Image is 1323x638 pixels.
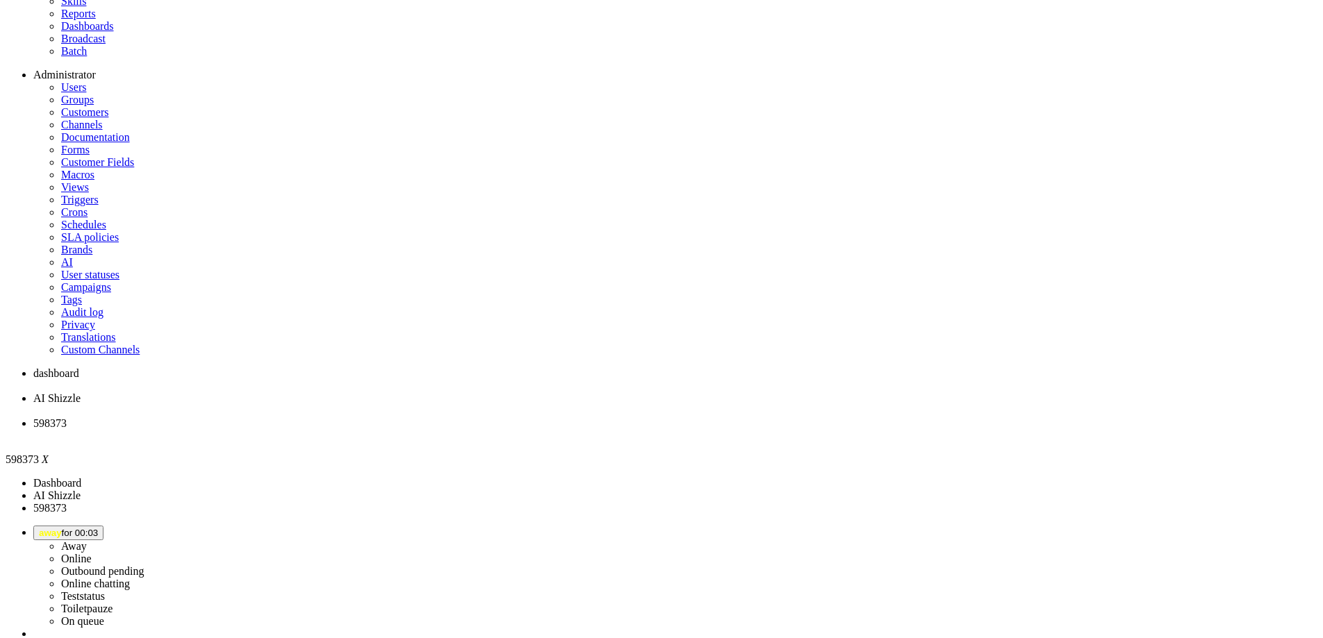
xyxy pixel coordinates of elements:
[61,219,106,230] a: Schedules
[61,194,99,205] a: Triggers
[61,106,108,118] a: Customers
[33,69,1317,81] li: Administrator
[61,281,111,293] a: Campaigns
[6,453,39,465] span: 598373
[33,405,1317,417] div: Close tab
[61,603,113,614] label: Toiletpauze
[61,94,94,106] a: Groups
[61,156,134,168] a: Customer Fields
[33,417,67,429] span: 598373
[61,294,82,305] a: Tags
[61,206,88,218] a: Crons
[61,256,73,268] span: AI
[61,615,104,627] label: On queue
[33,417,1317,442] li: 598373
[61,181,89,193] a: Views
[61,306,103,318] a: Audit log
[61,131,130,143] a: Documentation
[33,489,1317,502] li: AI Shizzle
[61,144,90,156] a: Forms
[42,453,49,465] i: X
[61,244,92,255] a: Brands
[39,528,98,538] span: for 00:03
[33,526,1317,628] li: awayfor 00:03 AwayOnlineOutbound pendingOnline chattingTeststatusToiletpauzeOn queue
[33,367,79,379] span: dashboard
[61,344,140,355] a: Custom Channels
[61,319,95,330] a: Privacy
[61,33,106,44] a: Broadcast
[61,590,105,602] label: Teststatus
[33,526,103,540] button: awayfor 00:03
[39,528,62,538] span: away
[33,380,1317,392] div: Close tab
[61,540,87,552] label: Away
[61,565,144,577] label: Outbound pending
[61,269,119,280] a: User statuses
[61,331,116,343] a: Translations
[61,553,92,564] label: Online
[6,6,203,384] body: Rich Text Area. Press ALT-0 for help.
[61,81,86,93] a: Users
[61,169,94,181] a: Macros
[61,119,103,131] a: Channels
[61,45,87,57] a: Batch
[61,20,114,32] a: Dashboards
[33,367,1317,392] li: Dashboard
[33,392,1317,417] li: View
[61,578,130,589] label: Online chatting
[33,430,1317,442] div: Close tab
[61,231,119,243] a: SLA policies
[33,477,1317,489] li: Dashboard
[33,502,1317,514] li: 598373
[61,8,96,19] a: Reports
[61,256,73,268] a: Ai
[33,392,81,404] span: AI Shizzle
